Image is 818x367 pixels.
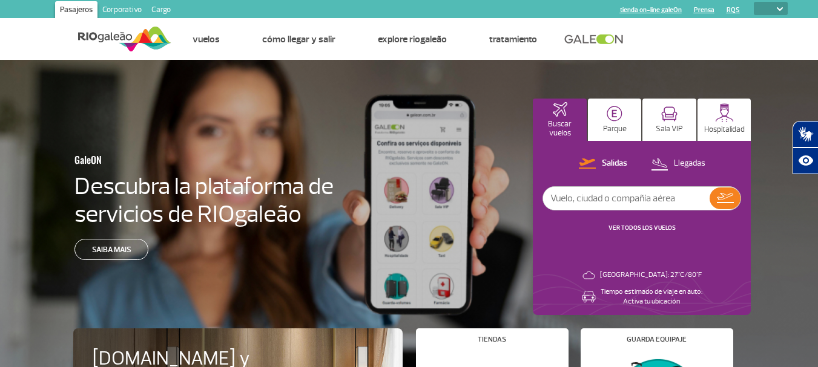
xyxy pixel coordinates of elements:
[727,6,740,14] a: RQS
[603,125,627,134] p: Parque
[553,102,567,117] img: airplaneHomeActive.svg
[588,99,642,141] button: Parque
[620,6,682,14] a: tienda on-line galeOn
[698,99,751,141] button: Hospitalidad
[704,125,745,134] p: Hospitalidad
[489,33,537,45] a: Tratamiento
[74,239,148,260] a: Saiba mais
[378,33,447,45] a: Explore RIOgaleão
[74,147,277,172] h3: GaleON
[793,121,818,148] button: Abrir tradutor de língua de sinais.
[601,287,702,307] p: Tiempo estimado de viaje en auto: Activa tu ubicación
[661,106,678,122] img: vipRoom.svg
[627,336,687,343] h4: Guarda equipaje
[602,158,627,169] p: Salidas
[478,336,506,343] h4: Tiendas
[55,1,97,21] a: Pasajeros
[609,224,676,232] a: VER TODOS LOS VUELOS
[97,1,147,21] a: Corporativo
[74,172,336,228] h4: Descubra la plataforma de servicios de RIOgaleão
[543,187,710,210] input: Vuelo, ciudad o compañía aérea
[600,270,702,280] p: [GEOGRAPHIC_DATA]: 27°C/80°F
[605,223,679,233] button: VER TODOS LOS VUELOS
[262,33,335,45] a: Cómo llegar y salir
[607,106,622,122] img: carParkingHome.svg
[793,121,818,174] div: Plugin de acessibilidade da Hand Talk.
[674,158,705,169] p: Llegadas
[715,103,734,122] img: hospitality.svg
[147,1,176,21] a: Cargo
[575,156,631,172] button: Salidas
[533,99,587,141] button: Buscar vuelos
[193,33,220,45] a: Vuelos
[656,125,683,134] p: Sala VIP
[539,120,581,138] p: Buscar vuelos
[793,148,818,174] button: Abrir recursos assistivos.
[647,156,709,172] button: Llegadas
[694,6,714,14] a: Prensa
[642,99,696,141] button: Sala VIP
